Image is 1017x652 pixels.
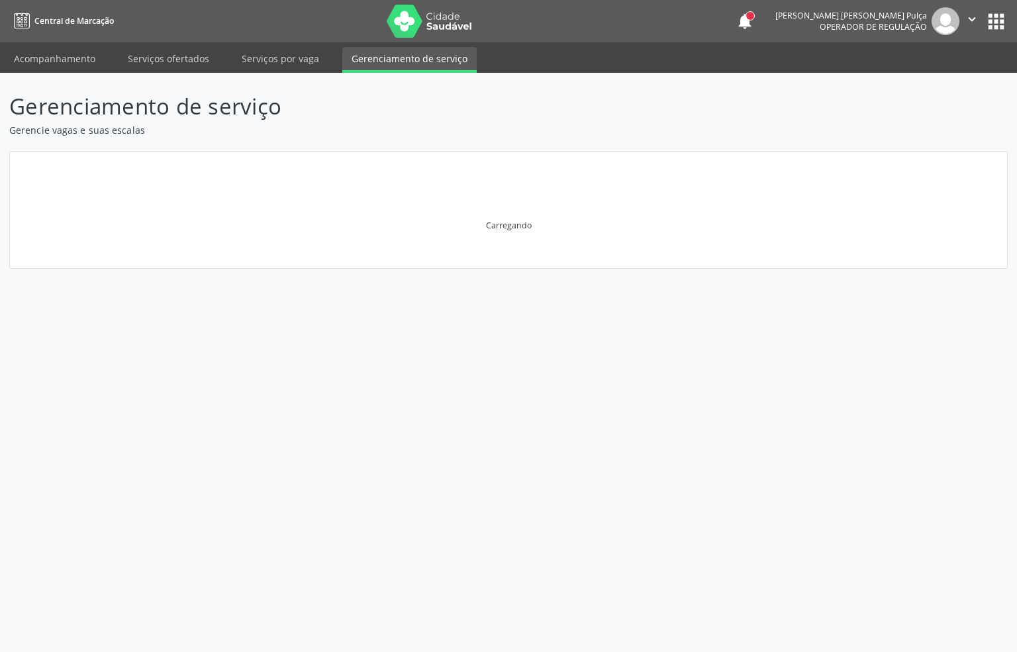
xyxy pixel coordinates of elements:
a: Gerenciamento de serviço [342,47,477,73]
span: Operador de regulação [820,21,927,32]
div: [PERSON_NAME] [PERSON_NAME] Pulça [775,10,927,21]
a: Serviços por vaga [232,47,328,70]
button: notifications [736,12,754,30]
a: Serviços ofertados [119,47,218,70]
button:  [959,7,985,35]
p: Gerencie vagas e suas escalas [9,123,708,137]
span: Central de Marcação [34,15,114,26]
i:  [965,12,979,26]
div: Carregando [486,220,532,231]
a: Central de Marcação [9,10,114,32]
a: Acompanhamento [5,47,105,70]
p: Gerenciamento de serviço [9,90,708,123]
img: img [932,7,959,35]
button: apps [985,10,1008,33]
